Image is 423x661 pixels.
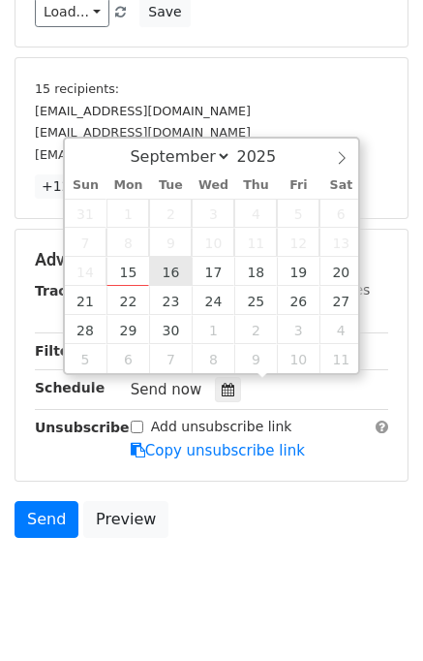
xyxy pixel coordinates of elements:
[131,442,305,459] a: Copy unsubscribe link
[35,420,130,435] strong: Unsubscribe
[234,228,277,257] span: September 11, 2025
[106,344,149,373] span: October 6, 2025
[65,344,107,373] span: October 5, 2025
[65,257,107,286] span: September 14, 2025
[149,257,192,286] span: September 16, 2025
[35,249,388,270] h5: Advanced
[106,199,149,228] span: September 1, 2025
[35,147,251,162] small: [EMAIL_ADDRESS][DOMAIN_NAME]
[106,286,149,315] span: September 22, 2025
[277,315,319,344] span: October 3, 2025
[277,179,319,192] span: Fri
[131,381,202,398] span: Send now
[277,286,319,315] span: September 26, 2025
[192,286,234,315] span: September 24, 2025
[35,104,251,118] small: [EMAIL_ADDRESS][DOMAIN_NAME]
[192,179,234,192] span: Wed
[35,283,100,299] strong: Tracking
[106,179,149,192] span: Mon
[65,228,107,257] span: September 7, 2025
[35,380,105,395] strong: Schedule
[192,257,234,286] span: September 17, 2025
[192,228,234,257] span: September 10, 2025
[15,501,78,538] a: Send
[65,179,107,192] span: Sun
[277,257,319,286] span: September 19, 2025
[277,344,319,373] span: October 10, 2025
[319,344,362,373] span: October 11, 2025
[106,228,149,257] span: September 8, 2025
[234,199,277,228] span: September 4, 2025
[319,228,362,257] span: September 13, 2025
[319,179,362,192] span: Sat
[231,147,301,166] input: Year
[35,174,116,199] a: +12 more
[35,343,84,359] strong: Filters
[192,344,234,373] span: October 8, 2025
[192,199,234,228] span: September 3, 2025
[35,125,251,140] small: [EMAIL_ADDRESS][DOMAIN_NAME]
[149,315,192,344] span: September 30, 2025
[319,286,362,315] span: September 27, 2025
[83,501,168,538] a: Preview
[149,199,192,228] span: September 2, 2025
[319,315,362,344] span: October 4, 2025
[149,179,192,192] span: Tue
[234,315,277,344] span: October 2, 2025
[149,228,192,257] span: September 9, 2025
[149,344,192,373] span: October 7, 2025
[234,257,277,286] span: September 18, 2025
[319,199,362,228] span: September 6, 2025
[65,199,107,228] span: August 31, 2025
[277,199,319,228] span: September 5, 2025
[234,286,277,315] span: September 25, 2025
[192,315,234,344] span: October 1, 2025
[106,257,149,286] span: September 15, 2025
[106,315,149,344] span: September 29, 2025
[65,286,107,315] span: September 21, 2025
[234,344,277,373] span: October 9, 2025
[234,179,277,192] span: Thu
[65,315,107,344] span: September 28, 2025
[326,568,423,661] iframe: Chat Widget
[149,286,192,315] span: September 23, 2025
[277,228,319,257] span: September 12, 2025
[151,417,292,437] label: Add unsubscribe link
[35,81,119,96] small: 15 recipients:
[319,257,362,286] span: September 20, 2025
